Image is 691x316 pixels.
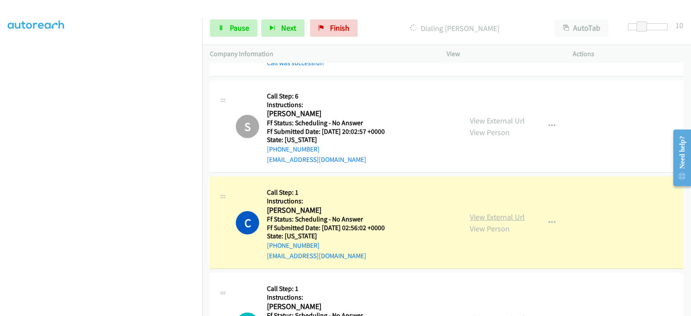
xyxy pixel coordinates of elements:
h5: Ff Submitted Date: [DATE] 20:02:57 +0000 [267,127,385,136]
a: [PHONE_NUMBER] [267,241,320,250]
a: View Person [470,224,510,234]
span: Next [281,23,296,33]
iframe: Resource Center [666,123,691,192]
h5: State: [US_STATE] [267,136,385,144]
h5: Instructions: [267,101,385,109]
a: Call was successful? [267,59,325,67]
h2: [PERSON_NAME] [267,109,385,119]
a: View External Url [470,212,525,222]
a: [PHONE_NUMBER] [267,145,320,153]
div: 10 [675,19,683,31]
a: View External Url [470,116,525,126]
p: Actions [573,49,683,59]
span: Finish [330,23,349,33]
h1: S [236,115,259,138]
h5: Call Step: 1 [267,188,385,197]
h5: Ff Status: Scheduling - No Answer [267,119,385,127]
a: View Person [470,127,510,137]
h5: Ff Submitted Date: [DATE] 02:56:02 +0000 [267,224,385,232]
a: Finish [310,19,358,37]
h5: Call Step: 1 [267,284,454,293]
h2: [PERSON_NAME] [267,302,454,312]
a: [EMAIL_ADDRESS][DOMAIN_NAME] [267,252,366,260]
h5: State: [US_STATE] [267,232,385,240]
button: AutoTab [555,19,609,37]
a: Pause [210,19,257,37]
a: [EMAIL_ADDRESS][DOMAIN_NAME] [267,155,366,164]
button: Next [261,19,304,37]
h5: Call Step: 6 [267,92,385,101]
p: Company Information [210,49,431,59]
h2: [PERSON_NAME] [267,205,385,215]
p: Dialing [PERSON_NAME] [369,22,539,34]
p: View [447,49,557,59]
span: Pause [230,23,249,33]
h1: C [236,211,259,234]
h5: Instructions: [267,197,385,205]
h5: Ff Status: Scheduling - No Answer [267,215,385,224]
h5: Instructions: [267,293,454,302]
